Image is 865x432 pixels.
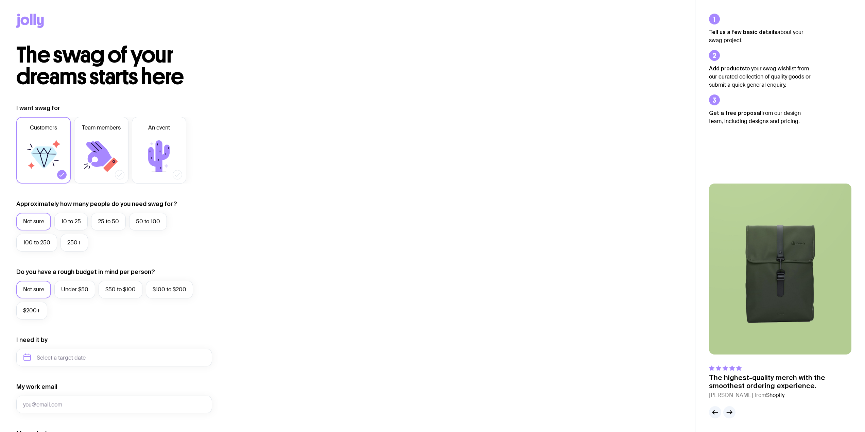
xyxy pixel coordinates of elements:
[16,302,47,319] label: $200+
[16,383,57,391] label: My work email
[709,110,761,116] strong: Get a free proposal
[16,104,60,112] label: I want swag for
[129,213,167,230] label: 50 to 100
[709,28,811,45] p: about your swag project.
[709,391,851,399] cite: [PERSON_NAME] from
[91,213,126,230] label: 25 to 50
[16,281,51,298] label: Not sure
[709,109,811,125] p: from our design team, including designs and pricing.
[16,268,155,276] label: Do you have a rough budget in mind per person?
[30,124,57,132] span: Customers
[709,374,851,390] p: The highest-quality merch with the smoothest ordering experience.
[54,213,88,230] label: 10 to 25
[99,281,142,298] label: $50 to $100
[709,64,811,89] p: to your swag wishlist from our curated collection of quality goods or submit a quick general enqu...
[16,349,212,366] input: Select a target date
[709,65,745,71] strong: Add products
[82,124,121,132] span: Team members
[54,281,95,298] label: Under $50
[16,336,48,344] label: I need it by
[766,392,784,399] span: Shopify
[148,124,170,132] span: An event
[709,29,777,35] strong: Tell us a few basic details
[16,41,184,90] span: The swag of your dreams starts here
[146,281,193,298] label: $100 to $200
[16,234,57,252] label: 100 to 250
[16,213,51,230] label: Not sure
[16,396,212,413] input: you@email.com
[60,234,88,252] label: 250+
[16,200,177,208] label: Approximately how many people do you need swag for?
